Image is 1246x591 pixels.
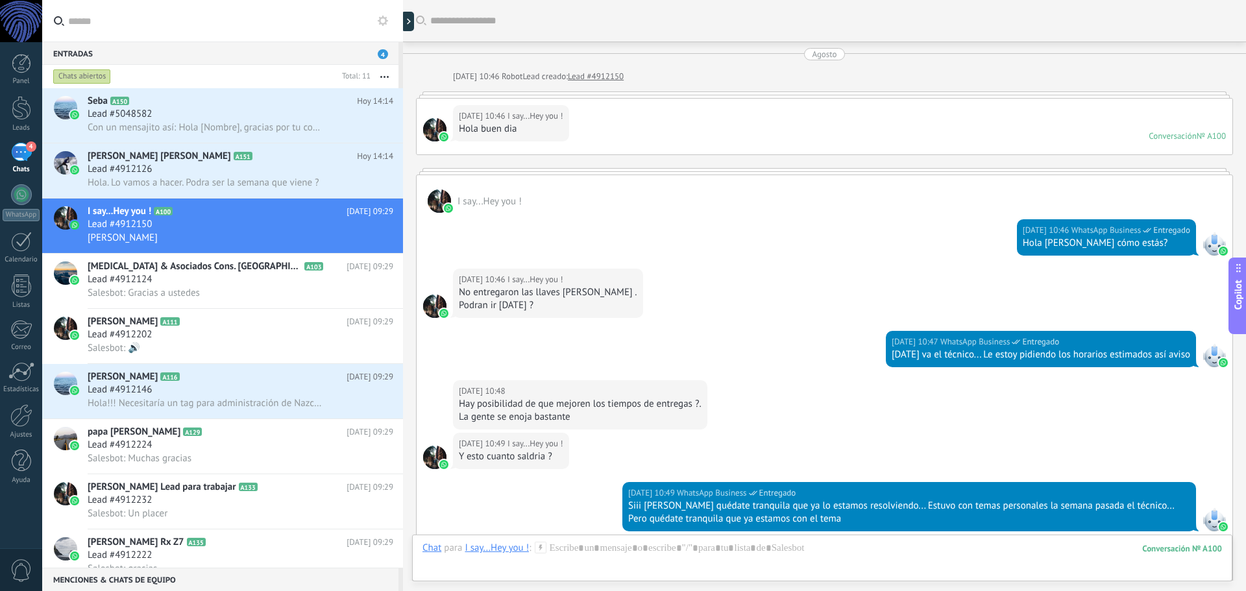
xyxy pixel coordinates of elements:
span: I say...Hey you ! [423,118,446,141]
span: Lead #4912126 [88,163,152,176]
span: Entregado [1153,224,1190,237]
img: icon [70,331,79,340]
button: Más [371,65,398,88]
span: [MEDICAL_DATA] & Asociados Cons. [GEOGRAPHIC_DATA] [88,260,302,273]
div: Conversación [1149,130,1197,141]
span: I say...Hey you ! [423,446,446,469]
div: Menciones & Chats de equipo [42,568,398,591]
span: Hola!!! Necesitaría un tag para administración de Nazca 2445 [88,397,322,409]
span: WhatsApp Business [1203,344,1226,367]
span: Entregado [1022,335,1059,348]
img: icon [70,110,79,119]
img: waba.svg [1219,247,1228,256]
div: Total: 11 [337,70,371,83]
div: No entregaron las llaves [PERSON_NAME] . [459,286,637,299]
div: [DATE] 10:49 [628,487,677,500]
div: Y esto cuanto saldria ? [459,450,563,463]
a: avataricon[PERSON_NAME] Rx Z7A135[DATE] 09:29Lead #4912222Salesbot: gracias [42,529,403,584]
a: avatariconI say...Hey you !A100[DATE] 09:29Lead #4912150[PERSON_NAME] [42,199,403,253]
img: waba.svg [1219,522,1228,531]
div: [DATE] 10:47 [892,335,940,348]
span: Salesbot: 🔊 [88,342,140,354]
div: [DATE] 10:48 [459,385,507,398]
div: Listas [3,301,40,309]
div: Chats abiertos [53,69,111,84]
div: WhatsApp [3,209,40,221]
div: Ajustes [3,431,40,439]
span: [DATE] 09:29 [347,205,393,218]
div: [DATE] va el técnico... Le estoy pidiendo los horarios estimados así aviso [892,348,1190,361]
img: waba.svg [439,460,448,469]
span: Lead #4912202 [88,328,152,341]
span: Con un mensajito así: Hola [Nombre], gracias por tu consulta. Para solicitar nuevas credenciales ... [88,121,322,134]
a: avataricon[MEDICAL_DATA] & Asociados Cons. [GEOGRAPHIC_DATA]A103[DATE] 09:29Lead #4912124Salesbot... [42,254,403,308]
img: icon [70,551,79,561]
span: I say...Hey you ! [428,189,451,213]
span: Hoy 14:14 [357,95,393,108]
span: [DATE] 09:29 [347,260,393,273]
span: Seba [88,95,108,108]
span: I say...Hey you ! [507,273,563,286]
span: Hoy 14:14 [357,150,393,163]
span: I say...Hey you ! [423,295,446,318]
span: A151 [234,152,252,160]
span: Hola. Lo vamos a hacer. Podra ser la semana que viene ? [88,176,319,189]
div: Calendario [3,256,40,264]
div: Agosto [812,48,837,60]
span: Copilot [1232,280,1245,309]
span: [PERSON_NAME] [88,315,158,328]
div: [DATE] 10:46 [1023,224,1071,237]
div: [DATE] 10:46 [453,70,502,83]
div: Hola [PERSON_NAME] cómo estás? [1023,237,1190,250]
a: avataricon[PERSON_NAME] [PERSON_NAME]A151Hoy 14:14Lead #4912126Hola. Lo vamos a hacer. Podra ser ... [42,143,403,198]
img: icon [70,386,79,395]
span: Salesbot: Gracias a ustedes [88,287,200,299]
div: 100 [1142,543,1222,554]
span: [DATE] 09:29 [347,370,393,383]
div: Mostrar [401,12,414,31]
div: [DATE] 10:46 [459,273,507,286]
img: waba.svg [439,309,448,318]
div: № A100 [1197,130,1226,141]
span: WhatsApp Business [1203,232,1226,256]
span: Lead #4912124 [88,273,152,286]
span: [PERSON_NAME] Rx Z7 [88,536,184,549]
div: Correo [3,343,40,352]
div: Entradas [42,42,398,65]
span: Lead #4912222 [88,549,152,562]
a: Lead #4912150 [568,70,624,83]
img: waba.svg [444,204,453,213]
span: WhatsApp Business [1071,224,1142,237]
div: Hola buen dia [459,123,563,136]
span: I say...Hey you ! [507,110,563,123]
div: Chats [3,165,40,174]
span: Lead #4912150 [88,218,152,231]
span: [DATE] 09:29 [347,315,393,328]
span: Salesbot: Un placer [88,507,167,520]
a: avataricon[PERSON_NAME] Lead para trabajarA133[DATE] 09:29Lead #4912232Salesbot: Un placer [42,474,403,529]
img: icon [70,441,79,450]
span: A116 [160,372,179,381]
a: avatariconSebaA150Hoy 14:14Lead #5048582Con un mensajito así: Hola [Nombre], gracias por tu consu... [42,88,403,143]
div: Panel [3,77,40,86]
span: I say...Hey you ! [458,195,522,208]
div: La gente se enoja bastante [459,411,702,424]
div: Hay posibilidad de que mejoren los tiempos de entregas ?. [459,398,702,411]
span: [DATE] 09:29 [347,481,393,494]
span: WhatsApp Business [1203,508,1226,531]
div: Lead creado: [522,70,568,83]
span: A103 [304,262,323,271]
span: [PERSON_NAME] [PERSON_NAME] [88,150,231,163]
span: [PERSON_NAME] [88,232,158,244]
img: icon [70,221,79,230]
div: Siii [PERSON_NAME] quédate tranquila que ya lo estamos resolviendo... Estuvo con temas personales... [628,500,1190,525]
a: avataricon[PERSON_NAME]A116[DATE] 09:29Lead #4912146Hola!!! Necesitaría un tag para administració... [42,364,403,418]
img: waba.svg [1219,358,1228,367]
span: I say...Hey you ! [88,205,151,218]
span: Lead #5048582 [88,108,152,121]
span: [DATE] 09:29 [347,536,393,549]
a: avatariconpapa [PERSON_NAME]A129[DATE] 09:29Lead #4912224Salesbot: Muchas gracias [42,419,403,474]
span: Salesbot: Muchas gracias [88,452,191,464]
span: I say...Hey you ! [507,437,563,450]
span: A129 [183,428,202,436]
